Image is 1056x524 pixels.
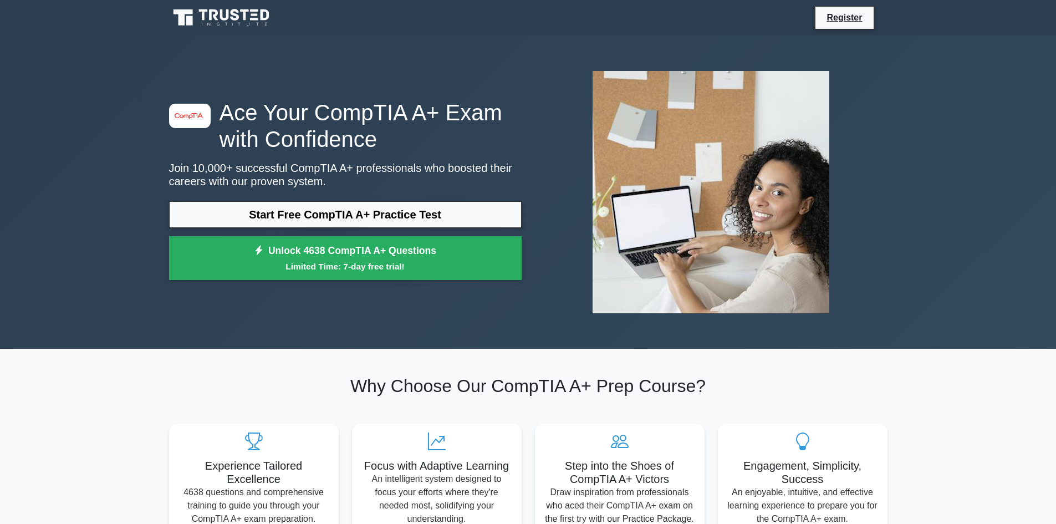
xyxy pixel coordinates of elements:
h5: Step into the Shoes of CompTIA A+ Victors [544,459,696,486]
h2: Why Choose Our CompTIA A+ Prep Course? [169,375,887,396]
h5: Experience Tailored Excellence [178,459,330,486]
a: Start Free CompTIA A+ Practice Test [169,201,522,228]
p: Join 10,000+ successful CompTIA A+ professionals who boosted their careers with our proven system. [169,161,522,188]
small: Limited Time: 7-day free trial! [183,260,508,273]
h1: Ace Your CompTIA A+ Exam with Confidence [169,99,522,152]
a: Unlock 4638 CompTIA A+ QuestionsLimited Time: 7-day free trial! [169,236,522,281]
h5: Engagement, Simplicity, Success [727,459,879,486]
a: Register [820,11,869,24]
h5: Focus with Adaptive Learning [361,459,513,472]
